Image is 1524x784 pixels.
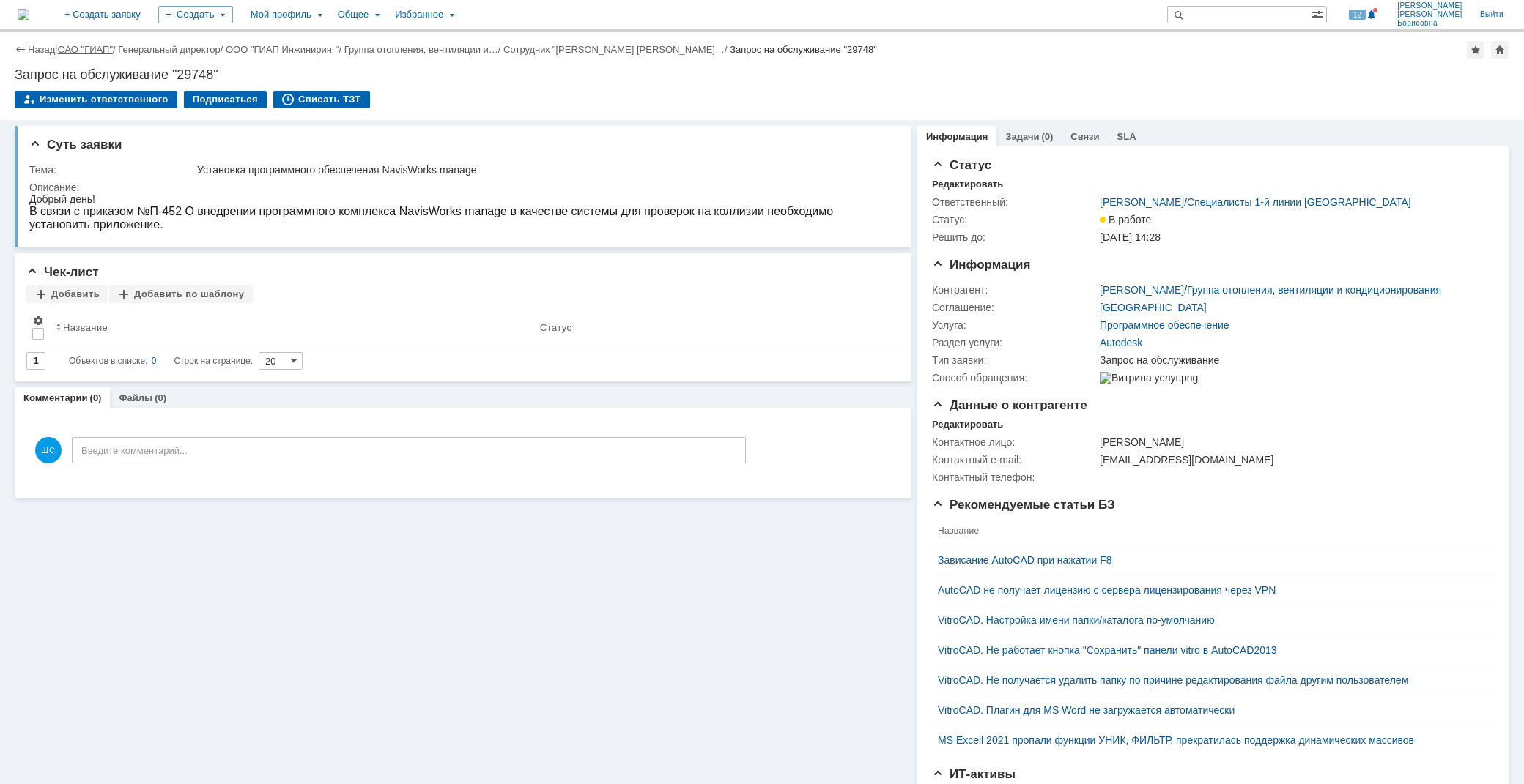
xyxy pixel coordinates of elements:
div: Контактный e-mail: [932,454,1097,466]
img: Витрина услуг.png [1100,372,1198,384]
div: Решить до: [932,231,1097,243]
div: / [1100,196,1411,208]
span: [DATE] 14:28 [1100,231,1161,243]
div: (0) [155,392,166,403]
th: Статус [534,309,888,346]
div: Название [63,322,108,333]
a: AutoCAD не получает лицензию с сервера лицензирования через VPN [938,584,1477,596]
a: MS Excell 2021 пропали функции УНИК, ФИЛЬТР, прекратилась поддержка динамических массивов [938,734,1477,746]
div: Создать [158,6,233,23]
a: VitroCAD. Не получается удалить папку по причине редактирования файла другим пользователем [938,674,1477,686]
a: Задачи [1005,131,1039,142]
a: ОАО "ГИАП" [58,44,113,55]
span: [PERSON_NAME] [1397,10,1462,19]
div: [PERSON_NAME] [1100,436,1486,448]
span: Расширенный поиск [1312,7,1326,20]
a: Перейти на домашнюю страницу [18,9,29,20]
a: SLA [1117,131,1136,142]
span: В работе [1100,214,1151,225]
a: VitroCAD. Настройка имени папки/каталога по-умолчанию [938,614,1477,626]
a: [PERSON_NAME] [1100,284,1184,296]
a: Специалисты 1-й линии [GEOGRAPHIC_DATA] [1187,196,1411,208]
div: Раздел услуги: [932,337,1097,348]
div: Тема: [29,164,194,176]
a: Файлы [119,392,152,403]
div: Услуга: [932,319,1097,331]
span: Суть заявки [29,138,122,152]
span: ШС [35,437,62,463]
span: Информация [932,258,1030,272]
a: Назад [28,44,55,55]
a: Зависание AutoCAD при нажатии F8 [938,554,1477,566]
a: VitroCAD. Плагин для MS Word не загружается автоматически [938,704,1477,716]
div: Редактировать [932,179,1003,190]
div: / [118,44,226,55]
div: Запрос на обслуживание "29748" [15,67,1509,82]
a: VitroCAD. Не работает кнопка "Сохранить" панели vitro в AutoCAD2013 [938,644,1477,656]
div: [EMAIL_ADDRESS][DOMAIN_NAME] [1100,454,1486,466]
a: Информация [926,131,988,142]
div: Контактное лицо: [932,436,1097,448]
div: Сделать домашней страницей [1491,41,1509,59]
span: ИТ-активы [932,767,1016,781]
th: Название [932,517,1483,545]
span: Чек-лист [26,265,99,279]
a: Группа отопления, вентиляции и кондиционирования [1187,284,1441,296]
div: Добавить в избранное [1467,41,1484,59]
span: Статус [932,158,991,172]
div: Ответственный: [932,196,1097,208]
span: Борисовна [1397,19,1462,28]
a: Группа отопления, вентиляции и… [344,44,498,55]
div: / [58,44,119,55]
a: [PERSON_NAME] [1100,196,1184,208]
span: Объектов в списке: [69,356,147,366]
div: Описание: [29,182,891,193]
a: Программное обеспечение [1100,319,1229,331]
div: / [503,44,730,55]
span: Данные о контрагенте [932,398,1087,412]
div: Статус: [932,214,1097,225]
div: Способ обращения: [932,372,1097,384]
i: Строк на странице: [69,352,253,370]
div: Контактный телефон: [932,471,1097,483]
div: (0) [1041,131,1053,142]
div: | [55,43,57,54]
a: [GEOGRAPHIC_DATA] [1100,302,1207,313]
div: Статус [540,322,571,333]
div: / [1100,284,1441,296]
a: Связи [1070,131,1099,142]
a: Генеральный директор [118,44,220,55]
div: Запрос на обслуживание "29748" [730,44,877,55]
span: [PERSON_NAME] [1397,1,1462,10]
span: Рекомендуемые статьи БЗ [932,498,1115,512]
div: Тип заявки: [932,354,1097,366]
span: 12 [1349,10,1366,20]
div: (0) [90,392,102,403]
img: logo [18,9,29,20]
span: Настройки [32,315,44,326]
a: Сотрудник "[PERSON_NAME] [PERSON_NAME]… [503,44,725,55]
a: ООО "ГИАП Инжиниринг" [226,44,339,55]
div: / [344,44,503,55]
div: 0 [152,352,157,370]
div: Редактировать [932,419,1003,430]
div: / [226,44,344,55]
a: Autodesk [1100,337,1142,348]
a: Комментарии [23,392,88,403]
div: Контрагент: [932,284,1097,296]
th: Название [50,309,534,346]
div: Запрос на обслуживание [1100,354,1486,366]
div: Соглашение: [932,302,1097,313]
div: Установка программного обеспечения NavisWorks manage [197,164,888,176]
